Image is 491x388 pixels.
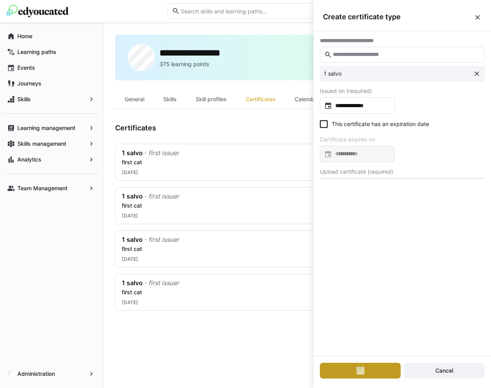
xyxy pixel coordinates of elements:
[122,245,411,253] div: first cat
[122,299,411,306] div: [DATE]
[404,363,485,379] button: Cancel
[144,192,147,200] div: -
[148,279,179,287] div: first issuer
[154,90,186,109] div: Skills
[122,149,143,157] div: 1 salvo
[144,149,147,157] div: -
[434,367,454,375] span: Cancel
[122,169,411,176] div: [DATE]
[144,236,147,243] div: -
[144,279,147,287] div: -
[320,120,429,128] eds-checkbox: This certificate has an expiration date
[320,169,393,175] span: Upload certificate (required)
[324,70,342,78] div: 1 salvo
[186,90,236,109] div: Skill profiles
[122,202,411,210] div: first cat
[122,279,143,287] div: 1 salvo
[320,136,375,143] span: Certificate expires on
[148,236,179,243] div: first issuer
[122,288,411,296] div: first cat
[323,13,474,21] span: Create certificate type
[122,192,143,200] div: 1 salvo
[148,149,179,157] div: first issuer
[122,256,411,262] div: [DATE]
[320,88,372,94] span: Issued on (required)
[159,60,209,68] p: 375 learning points
[236,90,285,109] div: Certificates
[285,90,327,109] div: Calendar
[122,213,411,219] div: [DATE]
[122,158,411,166] div: first cat
[180,7,319,15] input: Search skills and learning paths…
[148,192,179,200] div: first issuer
[115,124,156,132] h3: Certificates
[115,90,154,109] div: General
[122,236,143,243] div: 1 salvo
